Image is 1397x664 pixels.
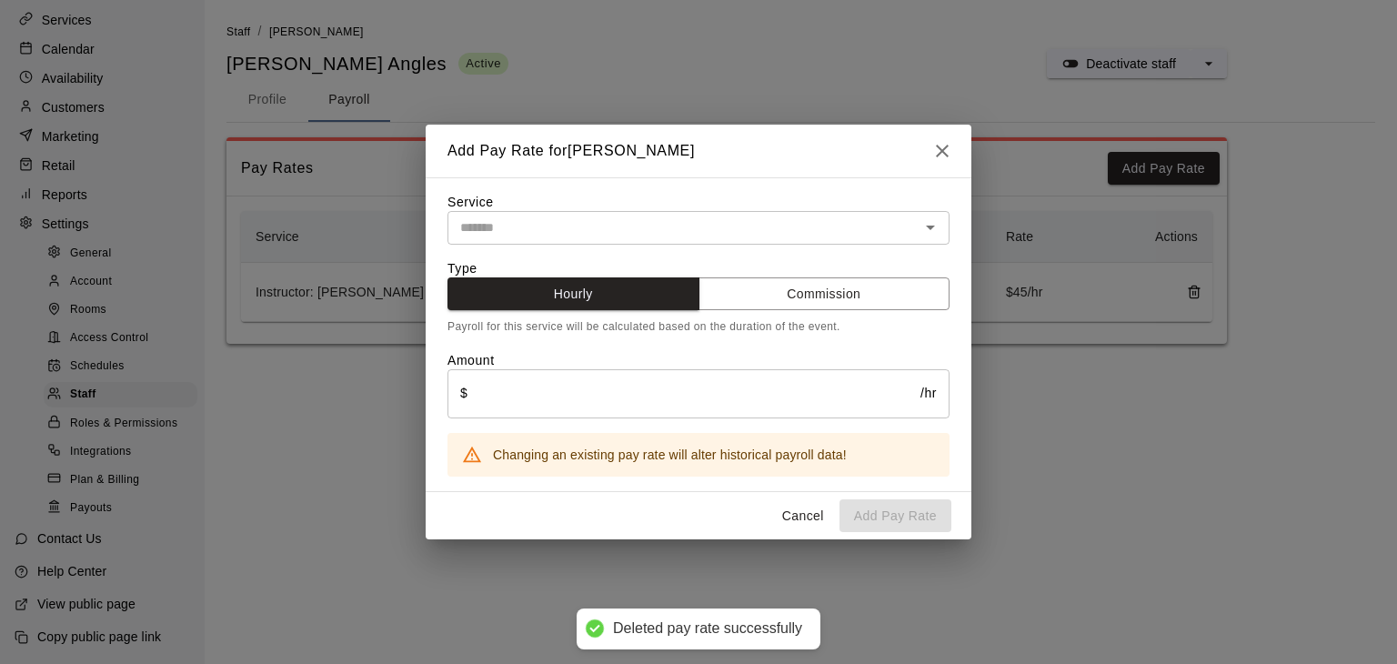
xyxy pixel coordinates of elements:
[447,261,477,276] label: Type
[426,125,717,177] h2: Add Pay Rate for [PERSON_NAME]
[774,499,832,533] button: Cancel
[447,277,950,311] div: outlined primary button group
[447,195,494,209] label: Service
[493,438,847,471] div: Changing an existing pay rate will alter historical payroll data!
[920,384,937,403] p: /hr
[613,619,802,639] div: Deleted pay rate successfully
[698,277,950,311] button: Commission
[447,277,699,311] button: Hourly
[447,353,495,367] label: Amount
[460,384,467,403] p: $
[918,215,943,240] button: Open
[447,320,840,333] span: Payroll for this service will be calculated based on the duration of the event.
